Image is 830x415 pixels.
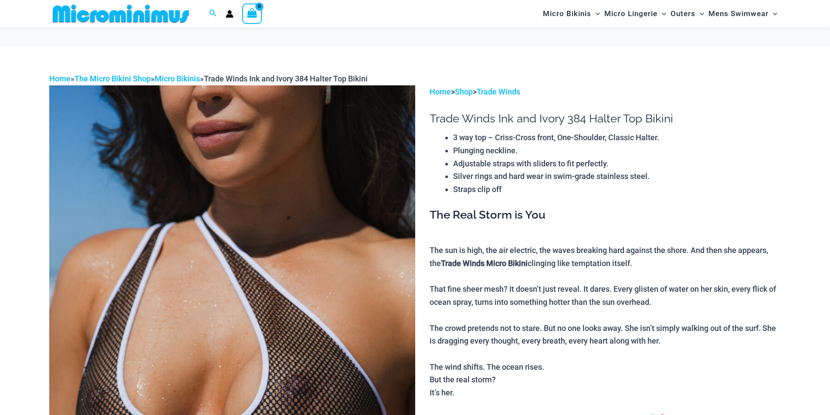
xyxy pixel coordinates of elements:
span: Micro Bikinis [543,3,591,25]
a: Account icon link [226,10,234,18]
span: » » » [49,74,368,83]
a: Micro BikinisMenu ToggleMenu Toggle [541,3,602,25]
li: 3 way top – Criss-Cross front, One-Shoulder, Classic Halter. [453,131,781,144]
a: View Shopping Cart, empty [242,3,262,24]
span: Menu Toggle [657,3,666,25]
a: Home [49,74,71,83]
a: Mens SwimwearMenu ToggleMenu Toggle [706,3,779,25]
span: Micro Lingerie [604,3,657,25]
a: Home [430,87,451,96]
a: Micro Bikinis [155,74,200,83]
a: OutersMenu ToggleMenu Toggle [668,3,706,25]
nav: Site Navigation [539,1,781,26]
a: Shop [455,87,473,96]
span: Trade Winds Ink and Ivory 384 Halter Top Bikini [204,74,368,83]
li: Plunging neckline. [453,144,781,157]
img: MM SHOP LOGO FLAT [49,4,193,24]
p: > > [430,85,781,98]
h1: Trade Winds Ink and Ivory 384 Halter Top Bikini [430,112,781,125]
li: Adjustable straps with sliders to fit perfectly. [453,157,781,170]
li: Straps clip off [453,183,781,196]
b: Trade Winds Micro Bikini [441,259,528,268]
span: Menu Toggle [591,3,600,25]
span: Menu Toggle [695,3,704,25]
a: Search icon link [209,8,217,19]
span: Mens Swimwear [708,3,769,25]
span: Menu Toggle [769,3,777,25]
h3: The Real Storm is You [430,208,781,223]
span: Outers [671,3,695,25]
li: Silver rings and hard wear in swim-grade stainless steel. [453,170,781,183]
a: The Micro Bikini Shop [75,74,151,83]
a: Micro LingerieMenu ToggleMenu Toggle [602,3,668,25]
a: Trade Winds [477,87,520,96]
